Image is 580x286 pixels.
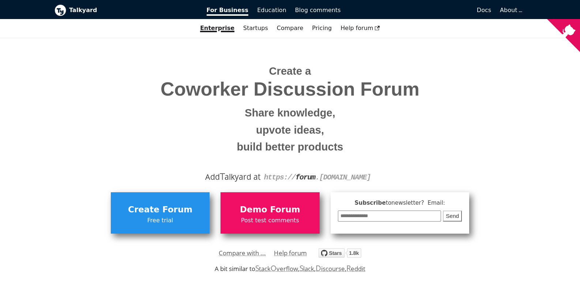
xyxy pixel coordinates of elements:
[219,248,266,259] a: Compare with ...
[308,22,336,34] a: Pricing
[54,4,66,16] img: Talkyard logo
[345,4,496,16] a: Docs
[319,248,361,258] img: talkyard.svg
[338,198,462,208] span: Subscribe
[274,248,307,259] a: Help forum
[239,22,272,34] a: Startups
[255,264,298,273] a: StackOverflow
[60,122,520,139] small: upvote ideas,
[60,79,520,100] span: Coworker Discussion Forum
[196,22,239,34] a: Enterprise
[114,216,206,225] span: Free trial
[114,203,206,217] span: Create Forum
[500,7,521,14] a: About
[255,263,259,273] span: S
[346,264,365,273] a: Reddit
[300,263,304,273] span: S
[253,4,291,16] a: Education
[295,7,341,14] span: Blog comments
[111,192,210,233] a: Create ForumFree trial
[224,216,316,225] span: Post test comments
[340,25,380,31] span: Help forum
[224,203,316,217] span: Demo Forum
[221,192,319,233] a: Demo ForumPost test comments
[264,173,371,182] code: https:// . [DOMAIN_NAME]
[60,104,520,122] small: Share knowledge,
[69,5,196,15] b: Talkyard
[269,65,311,77] span: Create a
[477,7,491,14] span: Docs
[386,200,445,206] span: to newsletter ? Email:
[271,263,276,273] span: O
[316,263,321,273] span: D
[443,211,462,222] button: Send
[54,4,196,16] a: Talkyard logoTalkyard
[316,264,344,273] a: Discourse
[60,171,520,183] div: Add alkyard at
[336,22,384,34] a: Help forum
[319,249,361,260] a: Star debiki/talkyard on GitHub
[202,4,253,16] a: For Business
[207,7,249,16] span: For Business
[60,138,520,156] small: build better products
[346,263,351,273] span: R
[295,173,315,182] strong: forum
[257,7,286,14] span: Education
[291,4,345,16] a: Blog comments
[220,170,225,183] span: T
[300,264,314,273] a: Slack
[277,25,304,31] a: Compare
